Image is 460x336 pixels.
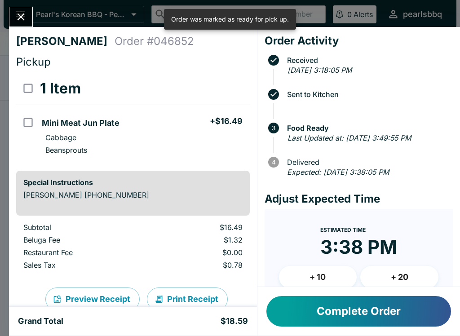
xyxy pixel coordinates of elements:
p: Cabbage [45,133,76,142]
button: + 10 [279,266,357,288]
h5: Grand Total [18,316,63,327]
em: [DATE] 3:18:05 PM [287,66,352,75]
h4: Order Activity [265,34,453,48]
button: Close [9,7,32,27]
table: orders table [16,72,250,164]
em: Expected: [DATE] 3:38:05 PM [287,168,389,177]
span: Delivered [283,158,453,166]
h4: Order # 046852 [115,35,194,48]
span: Food Ready [283,124,453,132]
button: Print Receipt [147,287,228,311]
span: Received [283,56,453,64]
text: 4 [271,159,275,166]
table: orders table [16,223,250,273]
em: Last Updated at: [DATE] 3:49:55 PM [287,133,411,142]
h4: Adjust Expected Time [265,192,453,206]
h4: [PERSON_NAME] [16,35,115,48]
span: Sent to Kitchen [283,90,453,98]
div: Order was marked as ready for pick up. [171,12,289,27]
p: Subtotal [23,223,142,232]
p: $0.78 [157,261,242,270]
span: Estimated Time [320,226,366,233]
p: Restaurant Fee [23,248,142,257]
p: Beansprouts [45,146,87,155]
h3: 1 Item [40,80,81,97]
h6: Special Instructions [23,178,243,187]
p: $16.49 [157,223,242,232]
p: Sales Tax [23,261,142,270]
h5: $18.59 [221,316,248,327]
p: [PERSON_NAME] [PHONE_NUMBER] [23,190,243,199]
span: Pickup [16,55,51,68]
button: Complete Order [266,296,451,327]
button: Preview Receipt [45,287,140,311]
p: $0.00 [157,248,242,257]
h5: + $16.49 [210,116,243,127]
p: $1.32 [157,235,242,244]
button: + 20 [360,266,438,288]
time: 3:38 PM [320,235,397,259]
h5: Mini Meat Jun Plate [42,118,119,128]
text: 3 [272,124,275,132]
p: Beluga Fee [23,235,142,244]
